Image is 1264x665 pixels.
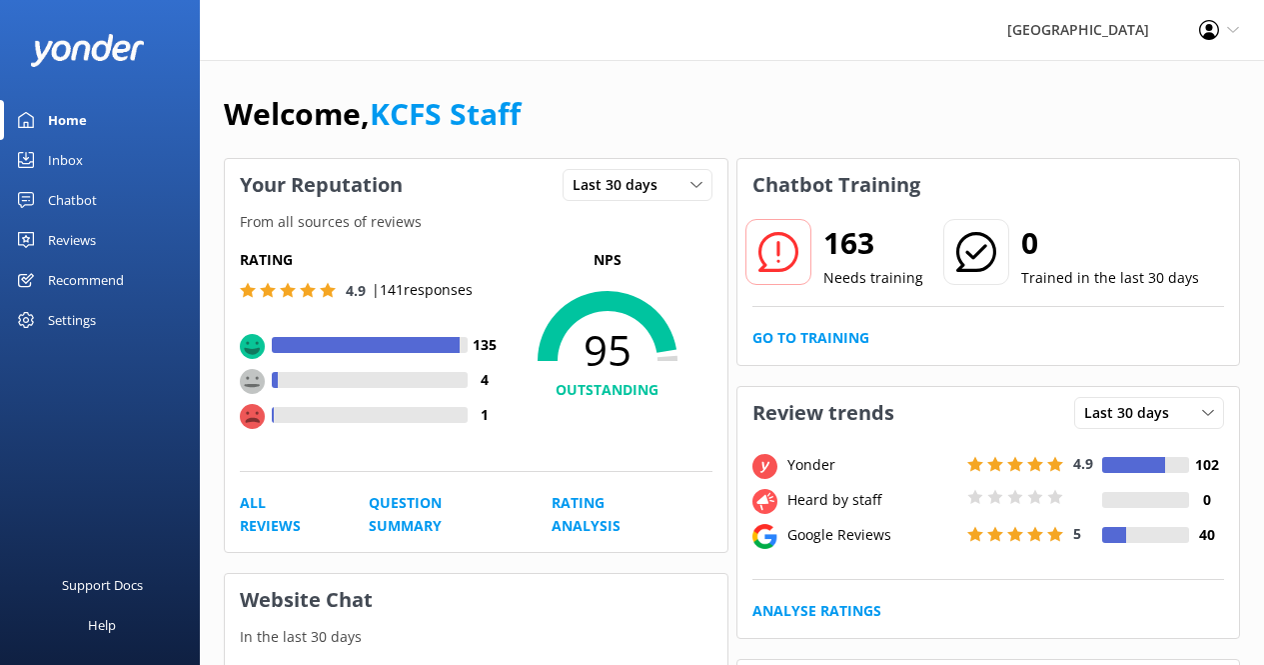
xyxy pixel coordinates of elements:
[62,565,143,605] div: Support Docs
[752,600,881,622] a: Analyse Ratings
[225,626,727,648] p: In the last 30 days
[752,327,869,349] a: Go to Training
[225,574,727,626] h3: Website Chat
[503,379,712,401] h4: OUTSTANDING
[48,220,96,260] div: Reviews
[48,300,96,340] div: Settings
[1189,489,1224,511] h4: 0
[48,260,124,300] div: Recommend
[823,219,923,267] h2: 163
[782,454,962,476] div: Yonder
[1073,524,1081,543] span: 5
[224,90,521,138] h1: Welcome,
[782,524,962,546] div: Google Reviews
[1084,402,1181,424] span: Last 30 days
[1073,454,1093,473] span: 4.9
[240,249,503,271] h5: Rating
[48,100,87,140] div: Home
[1021,267,1199,289] p: Trained in the last 30 days
[240,492,324,537] a: All Reviews
[1189,524,1224,546] h4: 40
[503,249,712,271] p: NPS
[48,140,83,180] div: Inbox
[372,279,473,301] p: | 141 responses
[468,369,503,391] h4: 4
[782,489,962,511] div: Heard by staff
[225,159,418,211] h3: Your Reputation
[1189,454,1224,476] h4: 102
[823,267,923,289] p: Needs training
[468,334,503,356] h4: 135
[346,281,366,300] span: 4.9
[737,387,909,439] h3: Review trends
[737,159,935,211] h3: Chatbot Training
[573,174,669,196] span: Last 30 days
[370,93,521,134] a: KCFS Staff
[503,325,712,375] span: 95
[225,211,727,233] p: From all sources of reviews
[1021,219,1199,267] h2: 0
[552,492,667,537] a: Rating Analysis
[30,34,145,67] img: yonder-white-logo.png
[468,404,503,426] h4: 1
[48,180,97,220] div: Chatbot
[88,605,116,645] div: Help
[369,492,507,537] a: Question Summary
